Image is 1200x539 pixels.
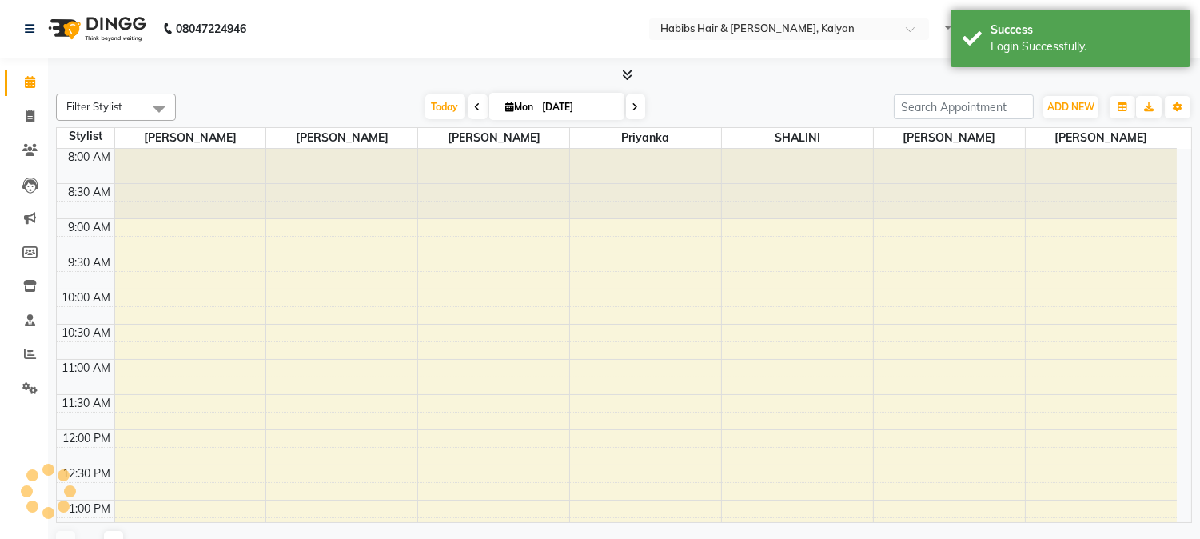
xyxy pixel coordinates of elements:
div: 12:00 PM [60,430,114,447]
div: 10:30 AM [59,325,114,341]
div: Login Successfully. [991,38,1178,55]
b: 08047224946 [176,6,246,51]
button: ADD NEW [1043,96,1098,118]
input: 2025-09-01 [538,95,618,119]
span: Today [425,94,465,119]
span: Filter Stylist [66,100,122,113]
div: Success [991,22,1178,38]
span: [PERSON_NAME] [115,128,266,148]
span: [PERSON_NAME] [874,128,1025,148]
div: 9:30 AM [66,254,114,271]
div: 11:00 AM [59,360,114,377]
div: 8:00 AM [66,149,114,166]
img: logo [41,6,150,51]
span: [PERSON_NAME] [266,128,417,148]
div: 9:00 AM [66,219,114,236]
input: Search Appointment [894,94,1034,119]
div: 8:30 AM [66,184,114,201]
div: Stylist [57,128,114,145]
span: Mon [502,101,538,113]
div: 1:00 PM [66,501,114,517]
div: 12:30 PM [60,465,114,482]
div: 11:30 AM [59,395,114,412]
span: Priyanka [570,128,721,148]
span: [PERSON_NAME] [418,128,569,148]
span: [PERSON_NAME] [1026,128,1177,148]
span: SHALINI [722,128,873,148]
div: 10:00 AM [59,289,114,306]
span: ADD NEW [1047,101,1094,113]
